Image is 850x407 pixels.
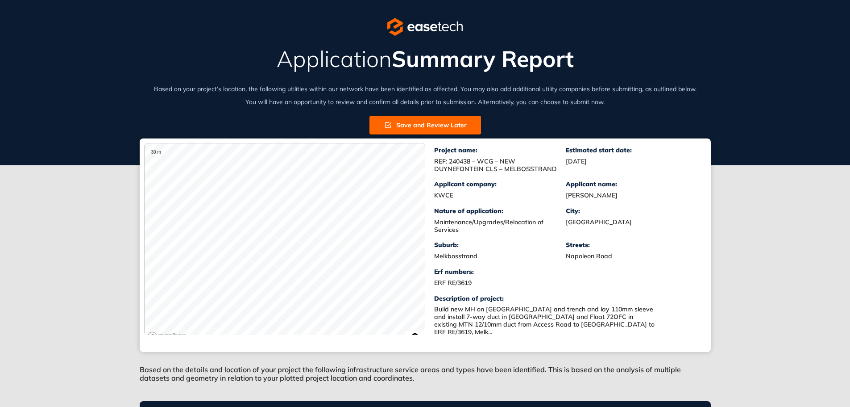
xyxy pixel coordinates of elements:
span: Toggle attribution [412,331,418,341]
div: [DATE] [566,158,697,165]
canvas: Map [145,143,425,344]
div: Erf numbers: [434,268,566,276]
div: Applicant company: [434,180,566,188]
div: Based on the details and location of your project the following infrastructure service areas and ... [140,352,711,388]
div: Project name: [434,147,566,154]
div: Estimated start date: [566,147,697,154]
span: Save and Review Later [396,120,467,130]
div: You will have an opportunity to review and confirm all details prior to submission. Alternatively... [140,97,711,107]
div: [PERSON_NAME] [566,192,697,199]
div: Description of project: [434,295,697,302]
h2: Application [140,46,711,71]
div: Napoleon Road [566,252,697,260]
div: ERF RE/3619 [434,279,566,287]
div: Suburb: [434,241,566,249]
span: Build new MH on [GEOGRAPHIC_DATA] and trench and lay 110mm sleeve and install 7-way duct in [GEOG... [434,305,655,336]
div: Streets: [566,241,697,249]
div: Applicant name: [566,180,697,188]
div: KWCE [434,192,566,199]
span: Summary Report [392,45,574,73]
img: logo [387,18,463,36]
span: ... [488,328,492,336]
div: 30 m [149,148,218,157]
div: Build new MH on West Coast Road and trench and lay 110mm sleeve and install 7-way duct in West Co... [434,306,657,336]
div: Maintenance/Upgrades/Relocation of Services [434,218,566,234]
div: City: [566,207,697,215]
a: Mapbox logo [147,331,187,342]
button: Save and Review Later [369,116,481,134]
div: REF: 240438 – WCG – NEW DUYNEFONTEIN CLS – MELBOSSTRAND [434,158,566,173]
div: Melkbosstrand [434,252,566,260]
div: [GEOGRAPHIC_DATA] [566,218,697,226]
div: Based on your project’s location, the following utilities within our network have been identified... [140,84,711,94]
div: Nature of application: [434,207,566,215]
